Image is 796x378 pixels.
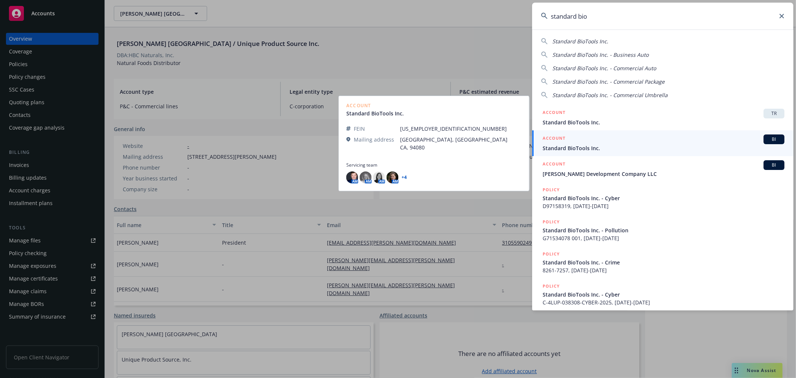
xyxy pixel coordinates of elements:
span: Standard BioTools Inc. - Pollution [543,226,784,234]
span: Standard BioTools Inc. - Business Auto [552,51,649,58]
h5: POLICY [543,186,560,193]
a: POLICYStandard BioTools Inc. - PollutionG71534078 001, [DATE]-[DATE] [532,214,793,246]
span: D97158319, [DATE]-[DATE] [543,202,784,210]
span: Standard BioTools Inc. - Cyber [543,194,784,202]
h5: POLICY [543,250,560,258]
span: C-4LUP-038308-CYBER-2025, [DATE]-[DATE] [543,298,784,306]
span: Standard BioTools Inc. [552,38,608,45]
h5: POLICY [543,282,560,290]
input: Search... [532,3,793,30]
a: ACCOUNTBIStandard BioTools Inc. [532,130,793,156]
h5: ACCOUNT [543,134,565,143]
span: Standard BioTools Inc. - Cyber [543,291,784,298]
a: POLICYStandard BioTools Inc. - CyberD97158319, [DATE]-[DATE] [532,182,793,214]
span: Standard BioTools Inc. - Commercial Umbrella [552,92,668,99]
span: [PERSON_NAME] Development Company LLC [543,170,784,178]
a: ACCOUNTTRStandard BioTools Inc. [532,105,793,130]
a: POLICYStandard BioTools Inc. - CyberC-4LUP-038308-CYBER-2025, [DATE]-[DATE] [532,278,793,310]
span: G71534078 001, [DATE]-[DATE] [543,234,784,242]
a: ACCOUNTBI[PERSON_NAME] Development Company LLC [532,156,793,182]
span: 8261-7257, [DATE]-[DATE] [543,266,784,274]
span: TR [767,110,781,117]
span: Standard BioTools Inc. - Commercial Auto [552,65,656,72]
span: BI [767,162,781,168]
h5: ACCOUNT [543,109,565,118]
a: POLICYStandard BioTools Inc. - Crime8261-7257, [DATE]-[DATE] [532,246,793,278]
h5: POLICY [543,218,560,226]
span: Standard BioTools Inc. - Commercial Package [552,78,665,85]
span: Standard BioTools Inc. [543,118,784,126]
span: BI [767,136,781,143]
span: Standard BioTools Inc. - Crime [543,258,784,266]
h5: ACCOUNT [543,160,565,169]
span: Standard BioTools Inc. [543,144,784,152]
